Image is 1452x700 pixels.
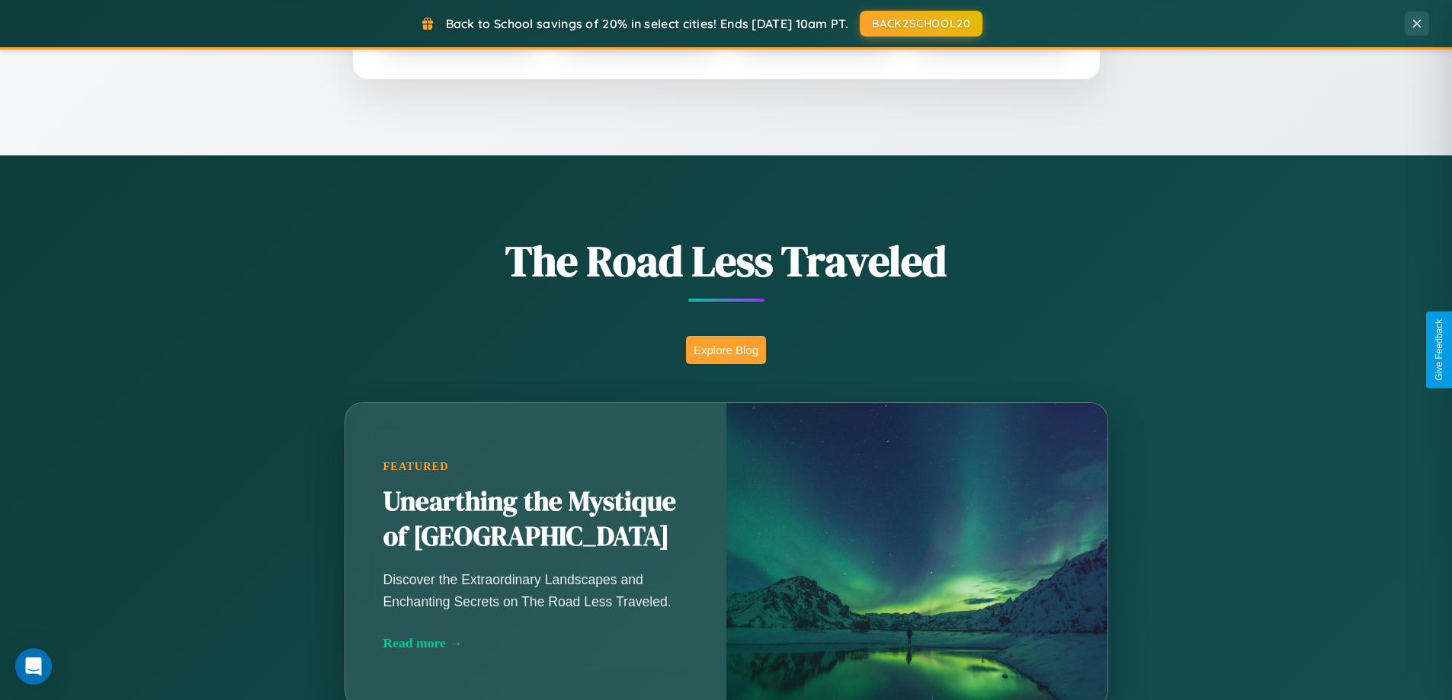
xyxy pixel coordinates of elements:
[446,16,848,31] span: Back to School savings of 20% in select cities! Ends [DATE] 10am PT.
[383,635,688,651] div: Read more →
[1434,319,1444,381] div: Give Feedback
[383,484,688,555] h2: Unearthing the Mystique of [GEOGRAPHIC_DATA]
[383,460,688,473] div: Featured
[269,232,1184,290] h1: The Road Less Traveled
[15,648,52,685] div: Open Intercom Messenger
[383,569,688,612] p: Discover the Extraordinary Landscapes and Enchanting Secrets on The Road Less Traveled.
[686,336,766,364] button: Explore Blog
[860,11,982,37] button: BACK2SCHOOL20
